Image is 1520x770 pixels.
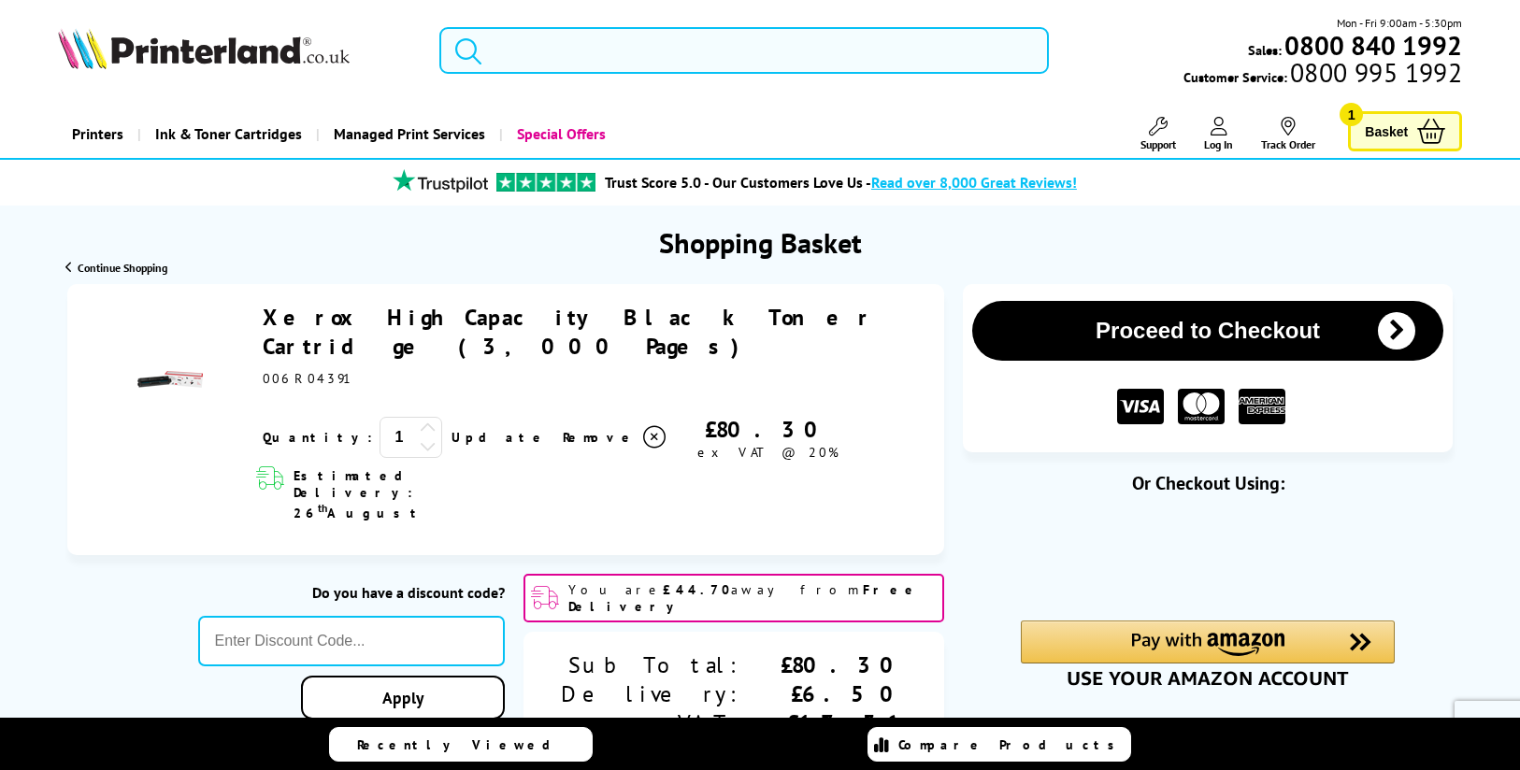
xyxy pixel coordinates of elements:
[198,583,505,602] div: Do you have a discount code?
[263,370,351,387] span: 006R04391
[1204,117,1233,151] a: Log In
[563,429,637,446] span: Remove
[568,581,920,615] b: Free Delivery
[1365,119,1408,144] span: Basket
[742,708,907,737] div: £17.36
[1140,117,1176,151] a: Support
[496,173,595,192] img: trustpilot rating
[742,679,907,708] div: £6.50
[65,261,167,275] a: Continue Shopping
[58,110,137,158] a: Printers
[668,415,868,444] div: £80.30
[1284,28,1462,63] b: 0800 840 1992
[561,679,742,708] div: Delivery:
[1183,64,1462,86] span: Customer Service:
[1248,41,1282,59] span: Sales:
[198,616,505,666] input: Enter Discount Code...
[1340,103,1363,126] span: 1
[263,429,372,446] span: Quantity:
[78,261,167,275] span: Continue Shopping
[898,736,1125,753] span: Compare Products
[1021,620,1395,686] div: Amazon Pay - Use your Amazon account
[1348,111,1462,151] a: Basket 1
[659,224,862,261] h1: Shopping Basket
[137,347,203,412] img: Xerox High Capacity Black Toner Cartridge (3,000 Pages)
[155,110,302,158] span: Ink & Toner Cartridges
[301,676,505,720] a: Apply
[1117,389,1164,425] img: VISA
[605,173,1077,192] a: Trust Score 5.0 - Our Customers Love Us -Read over 8,000 Great Reviews!
[871,173,1077,192] span: Read over 8,000 Great Reviews!
[663,581,731,598] b: £44.70
[1140,137,1176,151] span: Support
[1261,117,1315,151] a: Track Order
[972,301,1443,361] button: Proceed to Checkout
[963,716,1453,734] div: Frequently Asked Questions
[316,110,499,158] a: Managed Print Services
[357,736,569,753] span: Recently Viewed
[1021,525,1395,567] iframe: PayPal
[1337,14,1462,32] span: Mon - Fri 9:00am - 5:30pm
[563,423,668,451] a: Delete item from your basket
[1204,137,1233,151] span: Log In
[742,650,907,679] div: £80.30
[1282,36,1462,54] a: 0800 840 1992
[452,429,548,446] a: Update
[963,471,1453,495] div: Or Checkout Using:
[568,581,937,615] span: You are away from
[294,467,528,521] span: Estimated Delivery: 26 August
[137,110,316,158] a: Ink & Toner Cartridges
[561,708,742,737] div: VAT:
[1239,389,1285,425] img: American Express
[561,650,742,679] div: Sub Total:
[58,28,416,73] a: Printerland Logo
[318,501,327,515] sup: th
[263,303,874,361] a: Xerox High Capacity Black Toner Cartridge (3,000 Pages)
[329,727,593,762] a: Recently Viewed
[697,444,839,461] span: ex VAT @ 20%
[1287,64,1462,81] span: 0800 995 1992
[58,28,350,69] img: Printerland Logo
[384,169,496,192] img: trustpilot rating
[1178,389,1225,425] img: MASTER CARD
[499,110,620,158] a: Special Offers
[868,727,1131,762] a: Compare Products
